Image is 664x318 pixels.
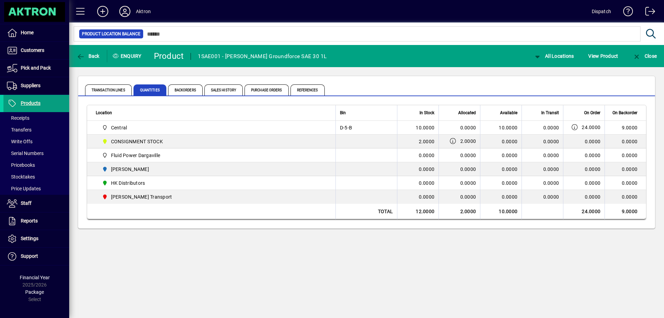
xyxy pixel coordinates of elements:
td: 0.0000 [605,176,646,190]
span: Pricebooks [7,162,35,168]
span: Back [76,53,100,59]
app-page-header-button: Close enquiry [625,50,664,62]
span: [PERSON_NAME] Transport [111,193,172,200]
button: Back [75,50,101,62]
span: Close [633,53,657,59]
span: Sales History [204,84,243,96]
td: 0.0000 [397,190,439,204]
a: Pricebooks [3,159,69,171]
span: Central [99,124,328,132]
button: Profile [114,5,136,18]
a: Logout [640,1,655,24]
span: 0.0000 [543,194,559,200]
span: On Order [584,109,600,117]
span: CONSIGNMENT STOCK [111,138,163,145]
td: 0.0000 [605,148,646,162]
td: 0.0000 [605,162,646,176]
span: In Stock [419,109,434,117]
span: 0.0000 [585,138,601,145]
span: Location [96,109,112,117]
span: 0.0000 [543,139,559,144]
a: Suppliers [3,77,69,94]
app-page-header-button: Back [69,50,107,62]
td: 12.0000 [397,204,439,219]
span: 0.0000 [585,180,601,187]
td: 2.0000 [397,135,439,148]
a: Write Offs [3,136,69,147]
span: Bin [340,109,346,117]
td: 0.0000 [480,176,522,190]
span: T. Croft Transport [99,193,328,201]
button: All Locations [532,50,576,62]
span: References [290,84,325,96]
span: HK Distributors [99,179,328,187]
span: [PERSON_NAME] [111,166,149,173]
span: Receipts [7,115,29,121]
td: 0.0000 [480,148,522,162]
span: Purchase Orders [245,84,289,96]
span: 0.0000 [543,166,559,172]
span: 0.0000 [585,152,601,159]
span: Reports [21,218,38,224]
span: Suppliers [21,83,40,88]
span: Backorders [168,84,203,96]
span: Settings [21,236,38,241]
app-page-header-button: Change Location [526,50,581,62]
span: 0.0000 [460,153,476,158]
span: 0.0000 [543,125,559,130]
span: Write Offs [7,139,33,144]
span: Quantities [133,84,166,96]
span: 0.0000 [543,180,559,186]
a: Stocktakes [3,171,69,183]
div: Enquiry [107,51,149,62]
td: 0.0000 [397,148,439,162]
span: 24.0000 [582,124,600,131]
span: Staff [21,200,31,206]
a: Transfers [3,124,69,136]
td: 0.0000 [480,162,522,176]
td: D-5-B [335,121,397,135]
span: Pick and Pack [21,65,51,71]
a: Staff [3,195,69,212]
td: 10.0000 [397,121,439,135]
a: Reports [3,212,69,230]
td: 10.0000 [480,204,522,219]
div: Product [154,51,184,62]
span: 0.0000 [460,125,476,130]
td: 0.0000 [605,190,646,204]
span: All Locations [533,53,574,59]
button: Close [631,50,658,62]
div: Dispatch [592,6,611,17]
td: 0.0000 [480,135,522,148]
span: 2.0000 [460,138,476,145]
span: Available [500,109,517,117]
td: 9.0000 [605,204,646,219]
span: Transfers [7,127,31,133]
a: Home [3,24,69,42]
span: 0.0000 [460,166,476,172]
td: 2.0000 [439,204,480,219]
span: Customers [21,47,44,53]
span: Package [25,289,44,295]
span: Stocktakes [7,174,35,180]
span: HK Distributors [111,180,145,187]
td: 0.0000 [480,190,522,204]
td: 0.0000 [605,135,646,148]
span: Allocated [458,109,476,117]
a: Receipts [3,112,69,124]
a: Settings [3,230,69,247]
span: 0.0000 [543,153,559,158]
span: Fluid Power Dargaville [99,151,328,160]
div: Aktron [136,6,151,17]
span: 0.0000 [460,180,476,186]
td: 10.0000 [480,121,522,135]
span: CONSIGNMENT STOCK [99,137,328,146]
a: Support [3,248,69,265]
td: 9.0000 [605,121,646,135]
span: 0.0000 [460,194,476,200]
span: HAMILTON [99,165,328,173]
span: On Backorder [612,109,637,117]
span: Central [111,124,127,131]
td: Total [335,204,397,219]
span: Financial Year [20,275,50,280]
